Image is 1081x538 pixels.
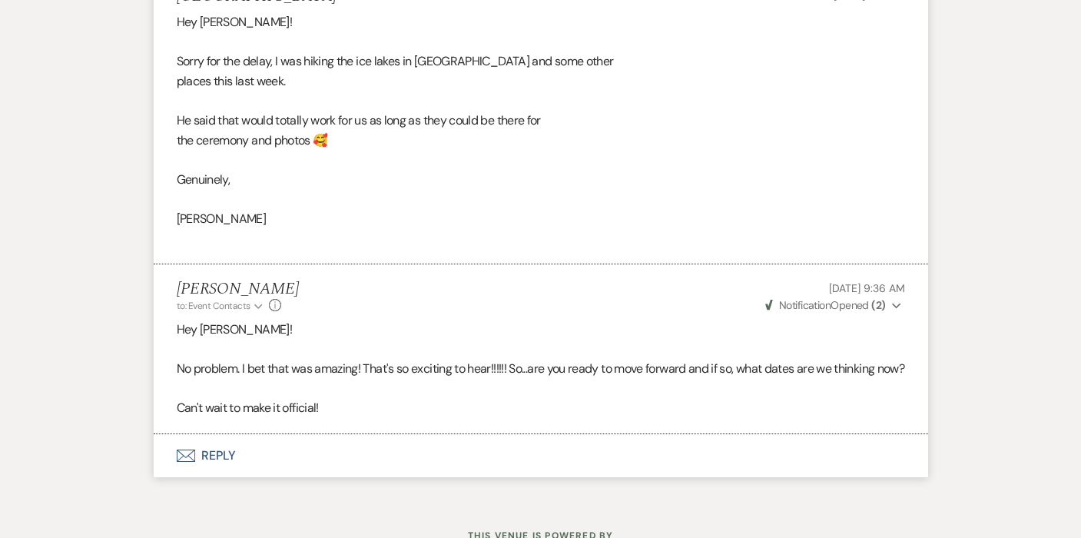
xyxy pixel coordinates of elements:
[177,12,905,248] div: Hey [PERSON_NAME]! Sorry for the delay, I was hiking the ice lakes in [GEOGRAPHIC_DATA] and some ...
[871,298,885,312] strong: ( 2 )
[177,299,265,313] button: to: Event Contacts
[177,320,905,340] p: Hey [PERSON_NAME]!
[154,434,928,477] button: Reply
[177,300,250,312] span: to: Event Contacts
[177,398,905,418] p: Can't wait to make it official!
[763,297,905,314] button: NotificationOpened (2)
[177,280,299,299] h5: [PERSON_NAME]
[829,281,904,295] span: [DATE] 9:36 AM
[177,359,905,379] p: No problem. I bet that was amazing! That's so exciting to hear!!!!!! So...are you ready to move f...
[765,298,886,312] span: Opened
[779,298,831,312] span: Notification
